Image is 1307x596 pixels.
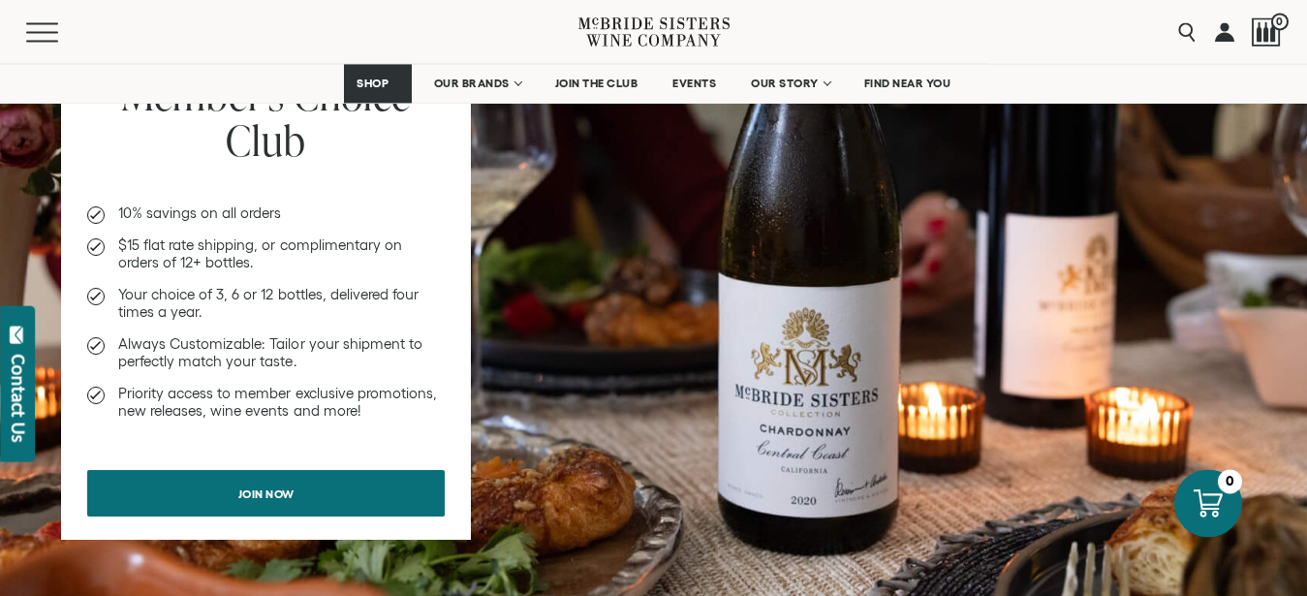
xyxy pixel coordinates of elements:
[672,77,716,90] span: EVENTS
[1218,469,1242,493] div: 0
[738,64,842,103] a: OUR STORY
[864,77,951,90] span: FIND NEAR YOU
[87,335,445,370] li: Always Customizable: Tailor your shipment to perfectly match your taste.
[1271,13,1289,30] span: 0
[87,204,445,222] li: 10% savings on all orders
[543,64,651,103] a: JOIN THE CLUB
[87,286,445,321] li: Your choice of 3, 6 or 12 bottles, delivered four times a year.
[344,64,412,103] a: SHOP
[87,385,445,420] li: Priority access to member exclusive promotions, new releases, wine events and more!
[9,354,28,442] div: Contact Us
[87,236,445,271] li: $15 flat rate shipping, or complimentary on orders of 12+ bottles.
[204,475,328,513] span: Join now
[357,77,389,90] span: SHOP
[434,77,510,90] span: OUR BRANDS
[421,64,533,103] a: OUR BRANDS
[555,77,638,90] span: JOIN THE CLUB
[226,111,305,169] span: Club
[751,77,819,90] span: OUR STORY
[852,64,964,103] a: FIND NEAR YOU
[87,470,445,517] a: Join now
[660,64,729,103] a: EVENTS
[26,22,96,42] button: Mobile Menu Trigger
